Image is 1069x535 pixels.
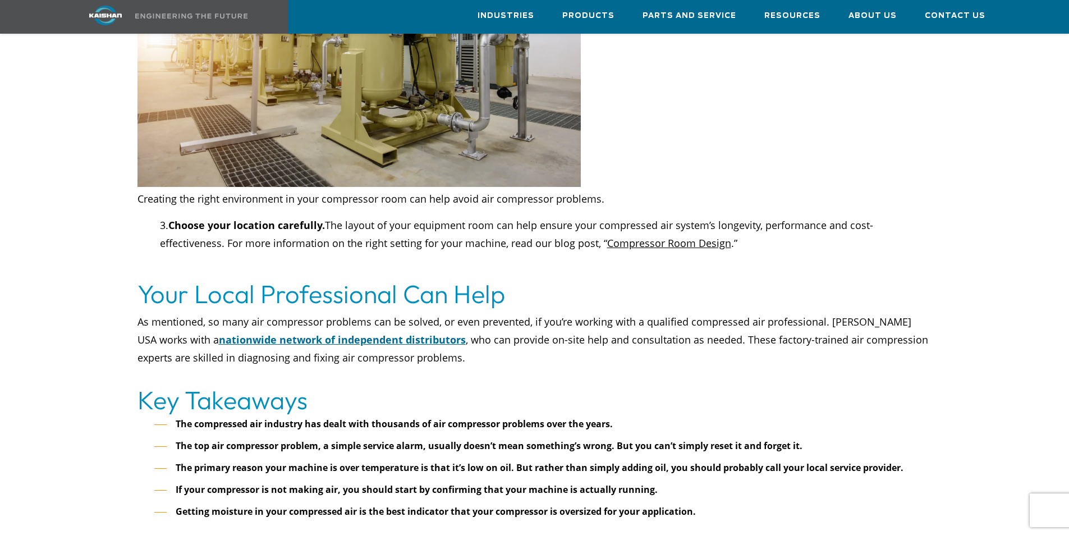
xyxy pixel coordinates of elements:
[764,10,820,22] span: Resources
[643,10,736,22] span: Parts and Service
[137,385,932,416] h2: Key Takeaways
[176,440,802,452] b: The top air compressor problem, a simple service alarm, usually doesn’t mean something’s wrong. B...
[562,10,614,22] span: Products
[137,190,932,208] p: Creating the right environment in your compressor room can help avoid air compressor problems.
[176,461,903,474] b: The primary reason your machine is over temperature is that it’s low on oil. But rather than simp...
[643,1,736,31] a: Parts and Service
[160,218,873,250] span: 3. The layout of your equipment room can help ensure your compressed air system’s longevity, perf...
[176,505,696,518] b: Getting moisture in your compressed air is the best indicator that your compressor is oversized f...
[925,10,985,22] span: Contact Us
[478,10,534,22] span: Industries
[478,1,534,31] a: Industries
[607,236,731,250] u: Compressor Room Design
[848,1,897,31] a: About Us
[848,10,897,22] span: About Us
[137,278,932,310] h2: Your Local Professional Can Help
[764,1,820,31] a: Resources
[925,1,985,31] a: Contact Us
[562,1,614,31] a: Products
[176,418,613,430] b: The compressed air industry has dealt with thousands of air compressor problems over the years.
[63,6,148,25] img: kaishan logo
[137,313,932,385] p: As mentioned, so many air compressor problems can be solved, or even prevented, if you’re working...
[219,333,466,346] a: nationwide network of independent distributors
[176,483,658,496] b: If your compressor is not making air, you should start by confirming that your machine is actuall...
[168,218,325,232] strong: Choose your location carefully.
[731,236,737,250] span: .”
[135,13,247,19] img: Engineering the future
